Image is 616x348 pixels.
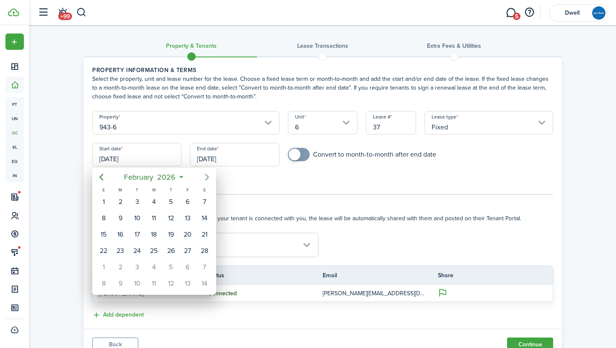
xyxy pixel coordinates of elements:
[198,228,211,241] div: Saturday, February 21, 2026
[165,245,177,257] div: Thursday, February 26, 2026
[165,228,177,241] div: Thursday, February 19, 2026
[114,245,127,257] div: Monday, February 23, 2026
[95,186,112,193] div: S
[97,277,110,290] div: Sunday, March 8, 2026
[155,170,178,185] span: 2026
[114,277,127,290] div: Monday, March 9, 2026
[131,228,143,241] div: Tuesday, February 17, 2026
[181,261,194,273] div: Friday, March 6, 2026
[165,277,177,290] div: Thursday, March 12, 2026
[131,261,143,273] div: Tuesday, March 3, 2026
[148,245,160,257] div: Wednesday, February 25, 2026
[114,261,127,273] div: Monday, March 2, 2026
[114,196,127,208] div: Monday, February 2, 2026
[198,261,211,273] div: Saturday, March 7, 2026
[97,228,110,241] div: Sunday, February 15, 2026
[131,277,143,290] div: Tuesday, March 10, 2026
[122,170,155,185] span: February
[181,196,194,208] div: Friday, February 6, 2026
[97,261,110,273] div: Sunday, March 1, 2026
[129,186,145,193] div: T
[145,186,162,193] div: W
[148,261,160,273] div: Wednesday, March 4, 2026
[179,186,196,193] div: F
[131,212,143,224] div: Tuesday, February 10, 2026
[112,186,129,193] div: M
[148,277,160,290] div: Wednesday, March 11, 2026
[163,186,179,193] div: T
[181,245,194,257] div: Friday, February 27, 2026
[93,169,110,186] mbsc-button: Previous page
[165,261,177,273] div: Thursday, March 5, 2026
[148,212,160,224] div: Wednesday, February 11, 2026
[198,196,211,208] div: Saturday, February 7, 2026
[97,196,110,208] div: Sunday, February 1, 2026
[114,228,127,241] div: Monday, February 16, 2026
[119,170,181,185] mbsc-button: February2026
[114,212,127,224] div: Monday, February 9, 2026
[196,186,213,193] div: S
[198,212,211,224] div: Saturday, February 14, 2026
[181,228,194,241] div: Friday, February 20, 2026
[198,245,211,257] div: Saturday, February 28, 2026
[131,245,143,257] div: Tuesday, February 24, 2026
[148,228,160,241] div: Wednesday, February 18, 2026
[148,196,160,208] div: Wednesday, February 4, 2026
[198,277,211,290] div: Saturday, March 14, 2026
[199,169,215,186] mbsc-button: Next page
[165,212,177,224] div: Thursday, February 12, 2026
[131,196,143,208] div: Tuesday, February 3, 2026
[97,245,110,257] div: Sunday, February 22, 2026
[97,212,110,224] div: Sunday, February 8, 2026
[181,212,194,224] div: Friday, February 13, 2026
[181,277,194,290] div: Friday, March 13, 2026
[165,196,177,208] div: Thursday, February 5, 2026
